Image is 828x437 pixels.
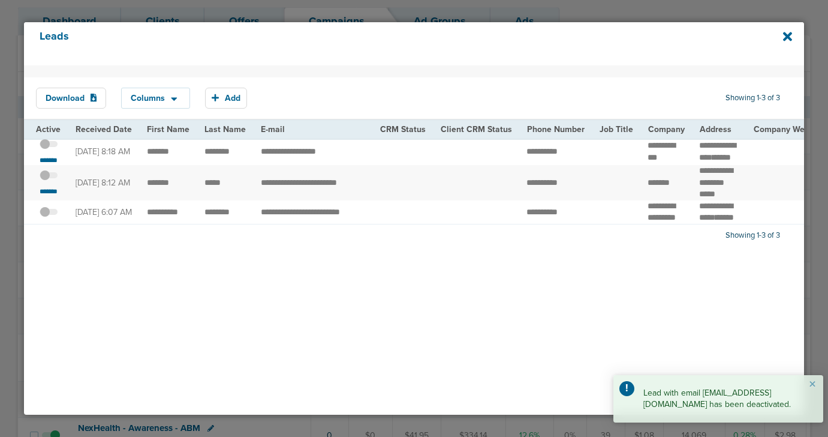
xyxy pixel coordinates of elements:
[36,88,107,109] button: Download
[592,120,640,139] th: Job Title
[225,93,240,103] span: Add
[692,120,746,139] th: Address
[204,124,246,134] span: Last Name
[68,200,140,225] td: [DATE] 6:07 AM
[131,94,165,103] span: Columns
[68,165,140,200] td: [DATE] 8:12 AM
[809,378,816,392] button: Close
[261,124,285,134] span: E-mail
[76,124,132,134] span: Received Date
[640,120,692,139] th: Company
[725,231,780,241] span: Showing 1-3 of 3
[380,124,426,134] span: CRM Status
[613,375,823,423] div: Lead with email [EMAIL_ADDRESS][DOMAIN_NAME] has been deactivated.
[205,88,247,109] button: Add
[527,124,585,134] span: Phone Number
[725,93,780,103] span: Showing 1-3 of 3
[433,120,519,139] th: Client CRM Status
[36,124,61,134] span: Active
[40,30,717,58] h4: Leads
[147,124,189,134] span: First Name
[68,138,140,165] td: [DATE] 8:18 AM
